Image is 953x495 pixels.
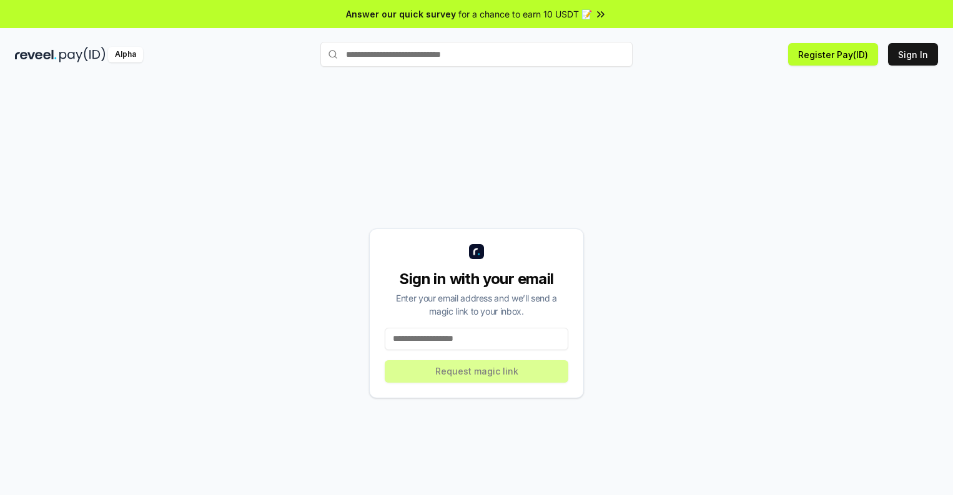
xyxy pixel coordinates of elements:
div: Enter your email address and we’ll send a magic link to your inbox. [385,292,568,318]
button: Register Pay(ID) [788,43,878,66]
div: Alpha [108,47,143,62]
span: Answer our quick survey [346,7,456,21]
img: pay_id [59,47,106,62]
img: reveel_dark [15,47,57,62]
button: Sign In [888,43,938,66]
span: for a chance to earn 10 USDT 📝 [458,7,592,21]
div: Sign in with your email [385,269,568,289]
img: logo_small [469,244,484,259]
